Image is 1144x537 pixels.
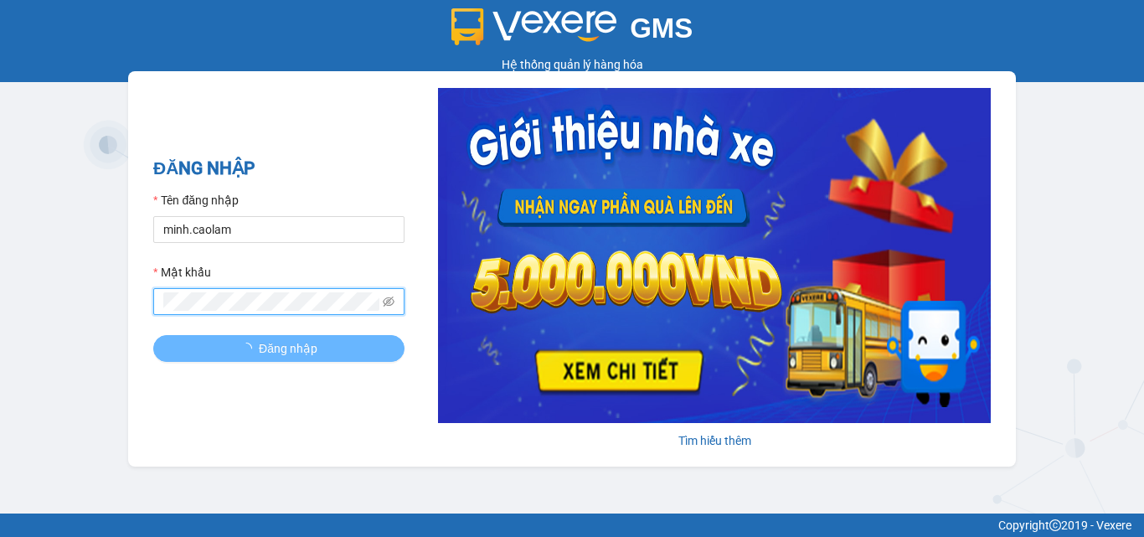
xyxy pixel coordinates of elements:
div: Copyright 2019 - Vexere [13,516,1131,534]
label: Tên đăng nhập [153,191,239,209]
div: Tìm hiểu thêm [438,431,991,450]
span: eye-invisible [383,296,394,307]
div: Hệ thống quản lý hàng hóa [4,55,1140,74]
img: logo 2 [451,8,617,45]
span: loading [240,343,259,354]
span: Đăng nhập [259,339,317,358]
h2: ĐĂNG NHẬP [153,155,405,183]
label: Mật khẩu [153,263,211,281]
a: GMS [451,25,693,39]
input: Mật khẩu [163,292,379,311]
span: copyright [1049,519,1061,531]
img: banner-0 [438,88,991,423]
input: Tên đăng nhập [153,216,405,243]
button: Đăng nhập [153,335,405,362]
span: GMS [630,13,693,44]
